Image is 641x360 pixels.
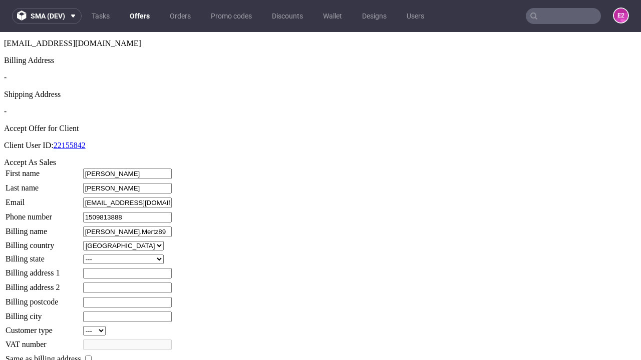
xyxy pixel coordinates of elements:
[5,208,82,219] td: Billing country
[5,235,82,247] td: Billing address 1
[31,12,65,19] span: sma (dev)
[5,250,82,261] td: Billing address 2
[4,92,637,101] div: Accept Offer for Client
[4,24,637,33] div: Billing Address
[5,279,82,290] td: Billing city
[5,179,82,191] td: Phone number
[54,109,86,117] a: 22155842
[164,8,197,24] a: Orders
[5,264,82,276] td: Billing postcode
[5,321,82,332] td: Same as billing address
[4,75,7,83] span: -
[5,222,82,232] td: Billing state
[5,194,82,205] td: Billing name
[86,8,116,24] a: Tasks
[614,8,628,22] figcaption: e2
[266,8,309,24] a: Discounts
[4,58,637,67] div: Shipping Address
[124,8,156,24] a: Offers
[317,8,348,24] a: Wallet
[5,165,82,176] td: Email
[356,8,393,24] a: Designs
[5,150,82,162] td: Last name
[4,41,7,49] span: -
[5,293,82,304] td: Customer type
[401,8,430,24] a: Users
[5,307,82,318] td: VAT number
[12,8,82,24] button: sma (dev)
[4,126,637,135] div: Accept As Sales
[205,8,258,24] a: Promo codes
[4,109,637,118] p: Client User ID:
[5,136,82,147] td: First name
[4,7,141,15] span: [EMAIL_ADDRESS][DOMAIN_NAME]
